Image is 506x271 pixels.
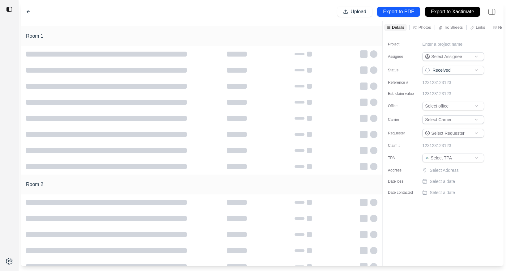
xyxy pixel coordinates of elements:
button: Upload [337,7,372,17]
p: Links [476,25,485,30]
p: Select Address [430,167,485,173]
p: 123123123123 [422,79,451,86]
p: 123123123123 [422,91,451,97]
label: Date contacted [388,190,419,195]
label: Project [388,42,419,47]
label: Address [388,168,419,173]
h1: Room 1 [26,32,43,40]
label: Assignee [388,54,419,59]
p: Details [392,25,404,30]
p: 123123123123 [422,142,451,149]
p: Enter a project name [422,41,462,47]
p: Select a date [430,178,455,184]
button: Export to Xactimate [425,7,480,17]
p: Export to Xactimate [431,8,474,15]
p: Photos [419,25,431,30]
h1: Room 2 [26,181,43,188]
p: Upload [351,8,366,15]
img: right-panel.svg [485,5,499,19]
label: Carrier [388,117,419,122]
label: Claim # [388,143,419,148]
p: Tic Sheets [444,25,463,30]
label: Status [388,68,419,73]
label: TPA [388,155,419,160]
label: Date loss [388,179,419,184]
label: Office [388,104,419,108]
label: Requester [388,131,419,136]
img: toggle sidebar [6,6,12,12]
p: Select a date [430,189,455,196]
label: Reference # [388,80,419,85]
p: Export to PDF [383,8,414,15]
label: Est. claim value [388,91,419,96]
button: Export to PDF [377,7,420,17]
